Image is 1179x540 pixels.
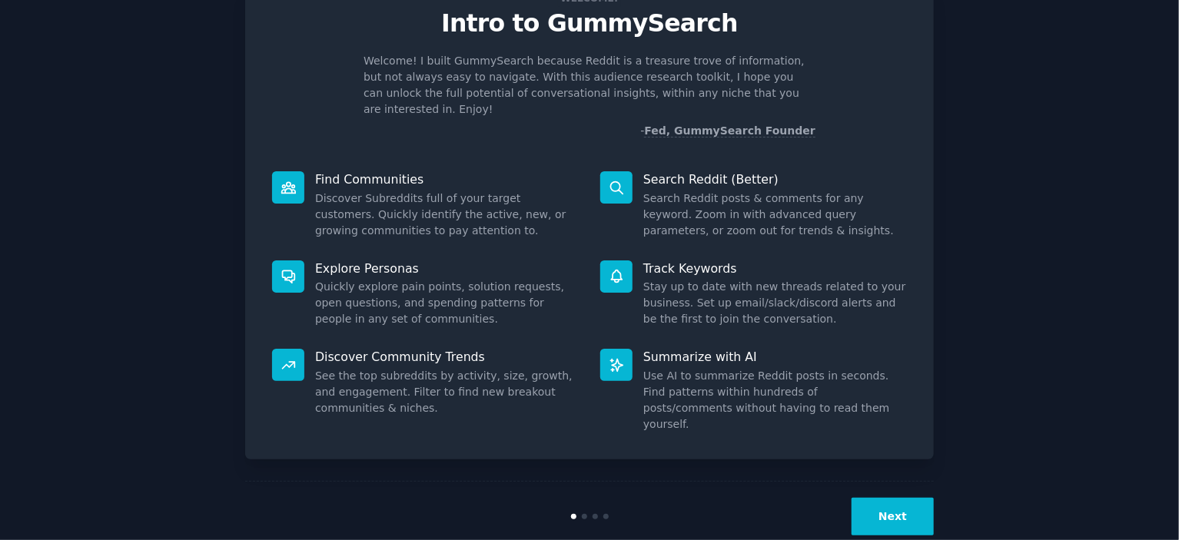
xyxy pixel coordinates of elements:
[852,498,934,535] button: Next
[643,349,907,365] p: Summarize with AI
[315,260,579,277] p: Explore Personas
[643,260,907,277] p: Track Keywords
[643,368,907,432] dd: Use AI to summarize Reddit posts in seconds. Find patterns within hundreds of posts/comments with...
[315,190,579,239] dd: Discover Subreddits full of your target customers. Quickly identify the active, new, or growing c...
[315,368,579,416] dd: See the top subreddits by activity, size, growth, and engagement. Filter to find new breakout com...
[644,124,815,137] a: Fed, GummySearch Founder
[315,279,579,327] dd: Quickly explore pain points, solution requests, open questions, and spending patterns for people ...
[261,10,918,37] p: Intro to GummySearch
[643,279,907,327] dd: Stay up to date with new threads related to your business. Set up email/slack/discord alerts and ...
[643,171,907,187] p: Search Reddit (Better)
[640,123,815,139] div: -
[315,349,579,365] p: Discover Community Trends
[315,171,579,187] p: Find Communities
[364,53,815,118] p: Welcome! I built GummySearch because Reddit is a treasure trove of information, but not always ea...
[643,190,907,239] dd: Search Reddit posts & comments for any keyword. Zoom in with advanced query parameters, or zoom o...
